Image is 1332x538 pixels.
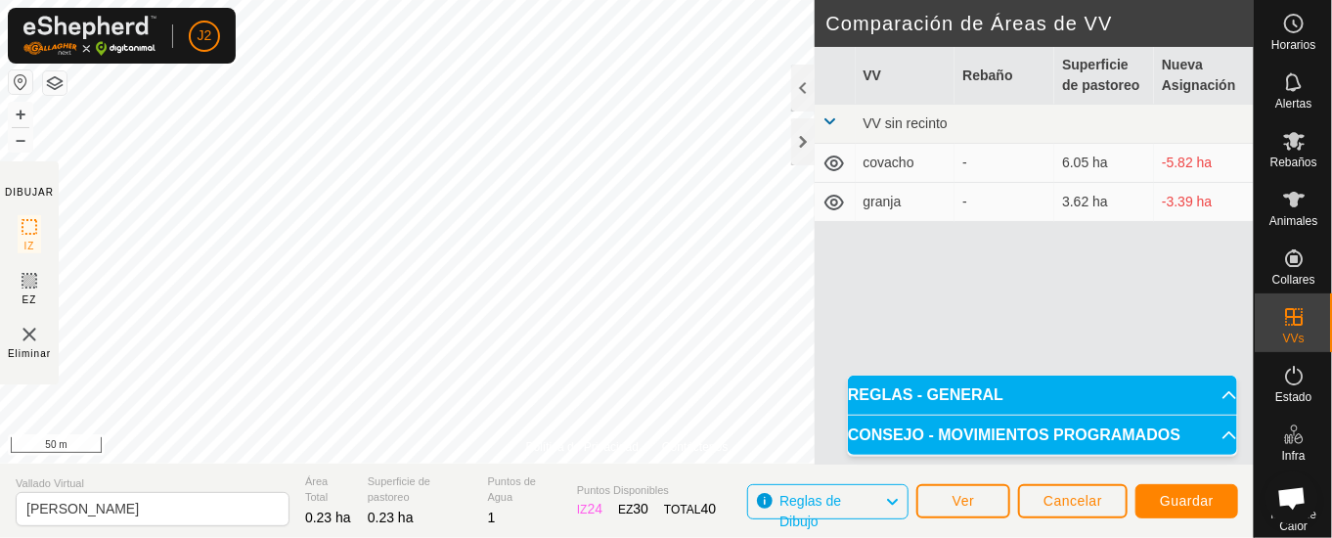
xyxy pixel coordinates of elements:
[577,482,716,499] span: Puntos Disponibles
[1275,391,1311,403] span: Estado
[305,473,352,506] span: Área Total
[826,12,1254,35] h2: Comparación de Áreas de VV
[23,16,156,56] img: Logo Gallagher
[43,71,67,95] button: Capas del Mapa
[9,103,32,126] button: +
[701,501,717,516] span: 40
[1275,98,1311,110] span: Alertas
[856,47,955,105] th: VV
[848,427,1180,443] span: CONSEJO - MOVIMIENTOS PROGRAMADOS
[618,499,648,519] div: EZ
[962,153,1046,173] div: -
[848,387,1003,403] span: REGLAS - GENERAL
[664,499,716,519] div: TOTAL
[368,510,414,525] span: 0.23 ha
[5,185,54,200] div: DIBUJAR
[18,323,41,346] img: VV
[488,510,496,525] span: 1
[1154,183,1254,222] td: -3.39 ha
[1260,509,1327,532] span: Mapa de Calor
[1271,39,1315,51] span: Horarios
[848,376,1237,415] p-accordion-header: REGLAS - GENERAL
[779,493,841,529] span: Reglas de Dibujo
[1154,144,1254,183] td: -5.82 ha
[633,501,648,516] span: 30
[526,438,639,456] a: Política de Privacidad
[662,438,728,456] a: Contáctenos
[1054,183,1154,222] td: 3.62 ha
[1282,333,1304,344] span: VVs
[1269,157,1316,168] span: Rebaños
[1154,47,1254,105] th: Nueva Asignación
[848,416,1237,455] p-accordion-header: CONSEJO - MOVIMIENTOS PROGRAMADOS
[1043,493,1102,509] span: Cancelar
[1018,484,1128,518] button: Cancelar
[1135,484,1238,518] button: Guardar
[488,473,561,506] span: Puntos de Agua
[1054,144,1154,183] td: 6.05 ha
[588,501,603,516] span: 24
[24,239,35,253] span: IZ
[856,144,955,183] td: covacho
[305,510,351,525] span: 0.23 ha
[1265,471,1318,524] div: Chat abierto
[1054,47,1154,105] th: Superficie de pastoreo
[22,292,37,307] span: EZ
[955,47,1054,105] th: Rebaño
[577,499,602,519] div: IZ
[1269,215,1317,227] span: Animales
[1281,450,1305,462] span: Infra
[198,25,212,46] span: J2
[9,128,32,152] button: –
[916,484,1010,518] button: Ver
[16,475,289,492] span: Vallado Virtual
[9,70,32,94] button: Restablecer Mapa
[962,192,1046,212] div: -
[953,493,975,509] span: Ver
[368,473,472,506] span: Superficie de pastoreo
[1271,274,1314,286] span: Collares
[1160,493,1214,509] span: Guardar
[856,183,955,222] td: granja
[8,346,51,361] span: Eliminar
[864,115,948,131] span: VV sin recinto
